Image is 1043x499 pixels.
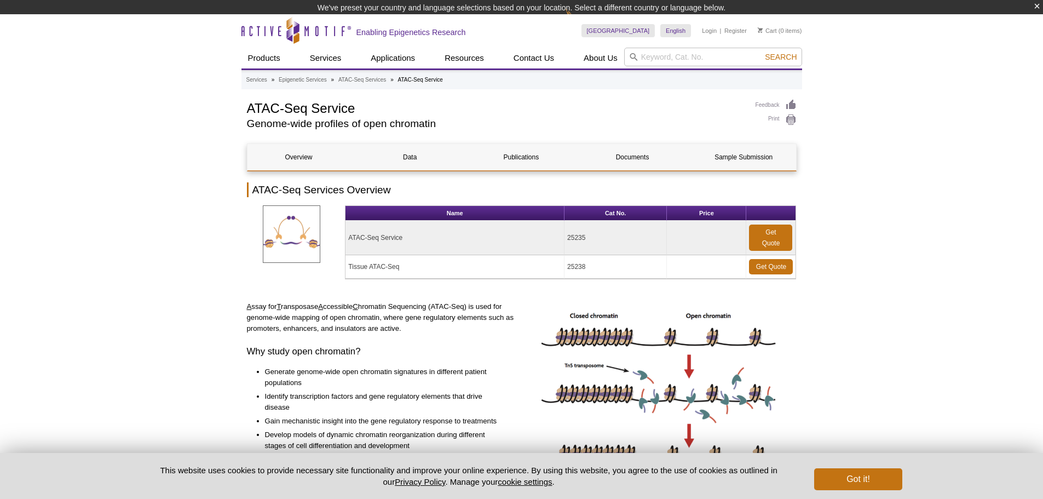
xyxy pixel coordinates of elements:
img: Your Cart [758,27,763,33]
button: Got it! [814,468,902,490]
a: Data [359,144,462,170]
img: ATAC-SeqServices [263,205,320,263]
a: English [660,24,691,37]
a: Login [702,27,717,35]
td: Tissue ATAC-Seq [345,255,564,279]
li: Develop models of dynamic chromatin reorganization during different stages of cell differentiatio... [265,429,507,451]
a: Publications [470,144,573,170]
input: Keyword, Cat. No. [624,48,802,66]
a: Contact Us [507,48,561,68]
th: Name [345,206,564,221]
a: Services [303,48,348,68]
li: » [272,77,275,83]
li: ATAC-Seq Service [398,77,443,83]
a: Epigenetic Services [279,75,327,85]
th: Cat No. [564,206,667,221]
a: Products [241,48,287,68]
u: A [247,302,252,311]
a: Privacy Policy [395,477,445,486]
a: About Us [577,48,624,68]
a: Applications [364,48,422,68]
a: [GEOGRAPHIC_DATA] [581,24,655,37]
th: Price [667,206,746,221]
td: ATAC-Seq Service [345,221,564,255]
li: (0 items) [758,24,802,37]
h1: ATAC-Seq Service [247,99,745,116]
h2: Enabling Epigenetics Research [356,27,466,37]
a: Services [246,75,267,85]
u: A [318,302,323,311]
td: 25235 [564,221,667,255]
a: Feedback [756,99,797,111]
li: » [390,77,394,83]
li: » [331,77,335,83]
li: | [720,24,722,37]
u: C [353,302,358,311]
h2: Genome-wide profiles of open chromatin [247,119,745,129]
a: Documents [581,144,684,170]
a: ATAC-Seq Services [338,75,386,85]
span: Search [765,53,797,61]
button: cookie settings [498,477,552,486]
li: Generate genome-wide open chromatin signatures in different patient populations [265,366,507,388]
a: Sample Submission [692,144,795,170]
button: Search [762,52,800,62]
a: Print [756,114,797,126]
a: Get Quote [749,259,793,274]
a: Resources [438,48,491,68]
h2: ATAC-Seq Services Overview [247,182,797,197]
a: Get Quote [749,225,792,251]
li: Identify transcription factors and gene regulatory elements that drive disease [265,391,507,413]
a: Overview [247,144,350,170]
u: T [276,302,281,311]
a: Register [724,27,747,35]
p: This website uses cookies to provide necessary site functionality and improve your online experie... [141,464,797,487]
li: Gain mechanistic insight into the gene regulatory response to treatments [265,416,507,427]
img: Change Here [566,8,595,34]
td: 25238 [564,255,667,279]
a: Cart [758,27,777,35]
p: ssay for ransposase ccessible hromatin Sequencing (ATAC-Seq) is used for genome-wide mapping of o... [247,301,518,334]
h3: Why study open chromatin? [247,345,518,358]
